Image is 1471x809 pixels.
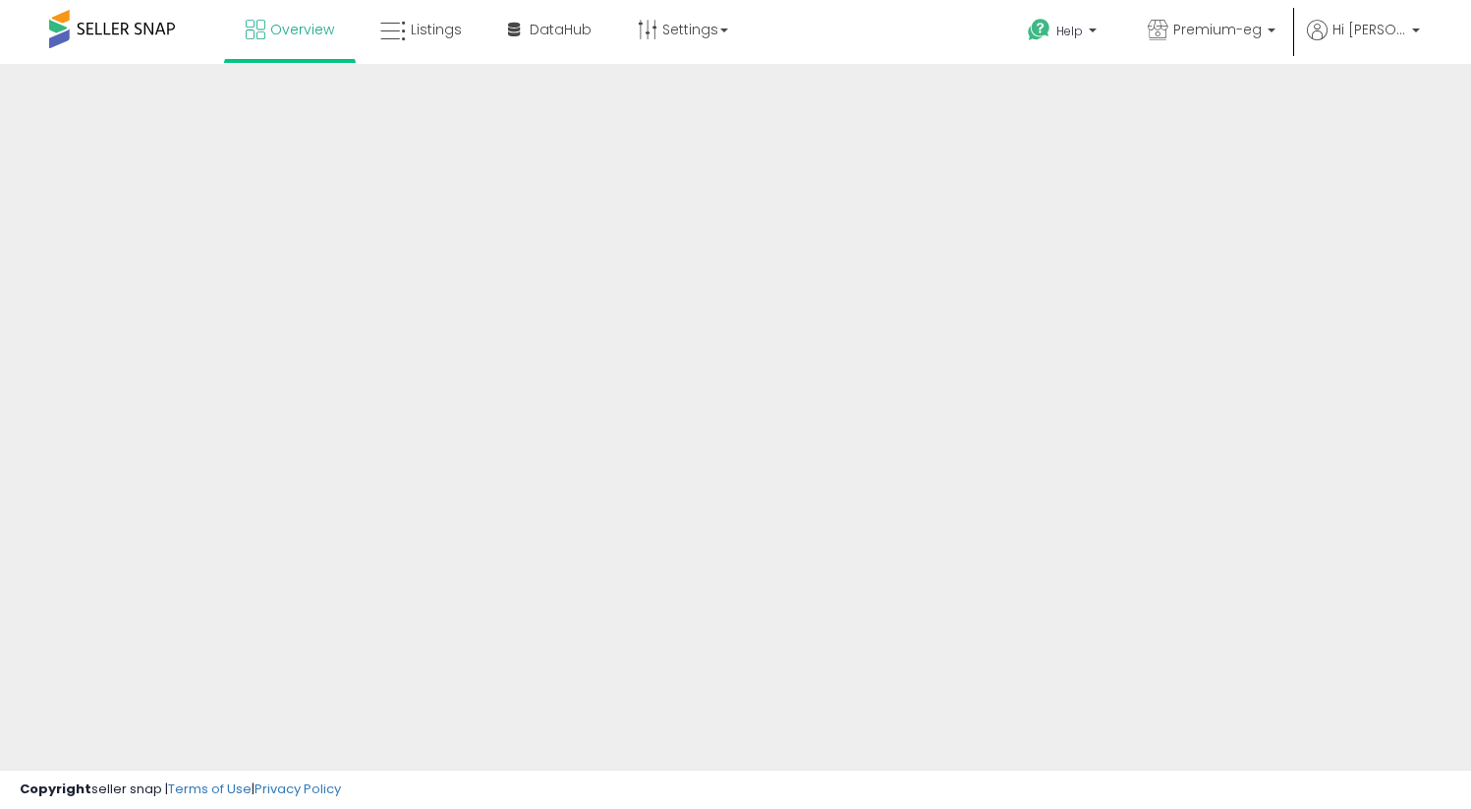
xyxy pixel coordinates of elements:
span: Listings [411,20,462,39]
span: Help [1056,23,1083,39]
span: DataHub [530,20,592,39]
i: Get Help [1027,18,1051,42]
a: Help [1012,3,1116,64]
span: Premium-eg [1173,20,1262,39]
a: Privacy Policy [255,780,341,798]
a: Terms of Use [168,780,252,798]
div: seller snap | | [20,780,341,799]
span: Overview [270,20,334,39]
strong: Copyright [20,780,91,798]
span: Hi [PERSON_NAME] [1332,20,1406,39]
a: Hi [PERSON_NAME] [1307,20,1420,64]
